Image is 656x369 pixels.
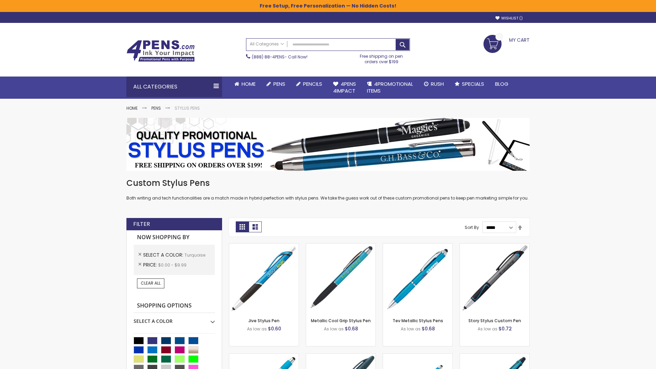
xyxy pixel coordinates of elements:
[134,313,215,325] div: Select A Color
[306,244,375,313] img: Metallic Cool Grip Stylus Pen-Blue - Turquoise
[268,325,281,332] span: $0.60
[252,54,285,60] a: (888) 88-4PENS
[498,325,512,332] span: $0.72
[246,39,287,50] a: All Categories
[383,243,452,249] a: Tev Metallic Stylus Pens-Turquoise
[431,80,444,87] span: Rush
[134,299,215,313] strong: Shopping Options
[236,221,249,232] strong: Grid
[495,80,508,87] span: Blog
[465,224,479,230] label: Sort By
[361,77,419,99] a: 4PROMOTIONALITEMS
[460,353,529,359] a: Orbitor 4 Color Assorted Ink Metallic Stylus Pens-Turquoise
[175,105,200,111] strong: Stylus Pens
[248,318,279,324] a: Jive Stylus Pen
[273,80,285,87] span: Pens
[468,318,521,324] a: Story Stylus Custom Pen
[422,325,435,332] span: $0.68
[419,77,449,92] a: Rush
[291,77,328,92] a: Pencils
[495,16,523,21] a: Wishlist
[383,244,452,313] img: Tev Metallic Stylus Pens-Turquoise
[303,80,322,87] span: Pencils
[151,105,161,111] a: Pens
[306,243,375,249] a: Metallic Cool Grip Stylus Pen-Blue - Turquoise
[490,77,514,92] a: Blog
[229,77,261,92] a: Home
[229,353,299,359] a: Pearl Element Stylus Pens-Turquoise
[328,77,361,99] a: 4Pens4impact
[333,80,356,94] span: 4Pens 4impact
[383,353,452,359] a: Cyber Stylus 0.7mm Fine Point Gel Grip Pen-Turquoise
[353,51,410,65] div: Free shipping on pen orders over $199
[184,252,205,258] span: Turquoise
[126,105,138,111] a: Home
[311,318,371,324] a: Metallic Cool Grip Stylus Pen
[250,41,284,47] span: All Categories
[478,326,497,332] span: As low as
[345,325,358,332] span: $0.68
[449,77,490,92] a: Specials
[247,326,267,332] span: As low as
[252,54,307,60] span: - Call Now!
[229,243,299,249] a: Jive Stylus Pen-Turquoise
[143,251,184,258] span: Select A Color
[393,318,443,324] a: Tev Metallic Stylus Pens
[126,77,222,97] div: All Categories
[324,326,344,332] span: As low as
[242,80,256,87] span: Home
[126,178,530,201] div: Both writing and tech functionalities are a match made in hybrid perfection with stylus pens. We ...
[460,243,529,249] a: Story Stylus Custom Pen-Turquoise
[133,220,150,228] strong: Filter
[126,40,195,62] img: 4Pens Custom Pens and Promotional Products
[367,80,413,94] span: 4PROMOTIONAL ITEMS
[126,118,530,171] img: Stylus Pens
[141,280,161,286] span: Clear All
[261,77,291,92] a: Pens
[134,230,215,245] strong: Now Shopping by
[137,278,164,288] a: Clear All
[143,261,158,268] span: Price
[460,244,529,313] img: Story Stylus Custom Pen-Turquoise
[126,178,530,189] h1: Custom Stylus Pens
[158,262,187,268] span: $0.00 - $9.99
[401,326,421,332] span: As low as
[229,244,299,313] img: Jive Stylus Pen-Turquoise
[462,80,484,87] span: Specials
[306,353,375,359] a: Twist Highlighter-Pen Stylus Combo-Turquoise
